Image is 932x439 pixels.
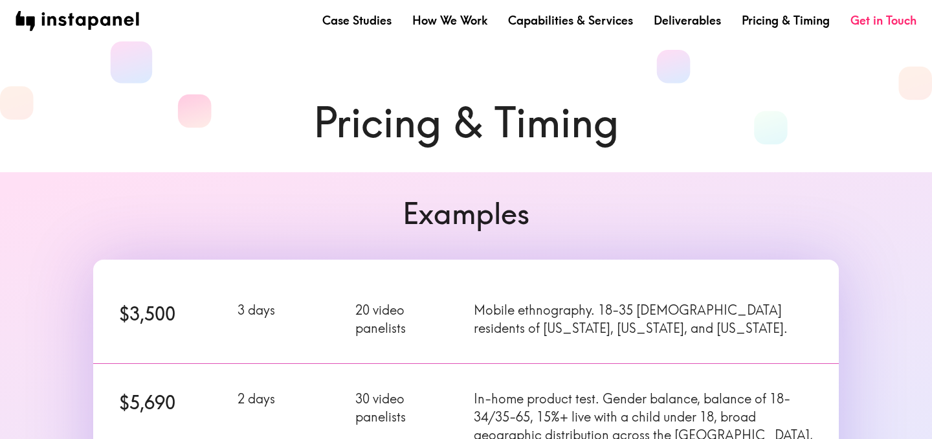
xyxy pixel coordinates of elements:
[16,11,139,31] img: instapanel
[322,12,392,28] a: Case Studies
[119,390,222,415] h6: $5,690
[508,12,633,28] a: Capabilities & Services
[850,12,916,28] a: Get in Touch
[93,193,839,234] h6: Examples
[119,301,222,326] h6: $3,500
[654,12,721,28] a: Deliverables
[742,12,830,28] a: Pricing & Timing
[238,390,340,408] p: 2 days
[355,301,458,337] p: 20 video panelists
[93,93,839,152] h1: Pricing & Timing
[412,12,487,28] a: How We Work
[238,301,340,319] p: 3 days
[355,390,458,426] p: 30 video panelists
[474,301,813,337] p: Mobile ethnography. 18-35 [DEMOGRAPHIC_DATA] residents of [US_STATE], [US_STATE], and [US_STATE].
